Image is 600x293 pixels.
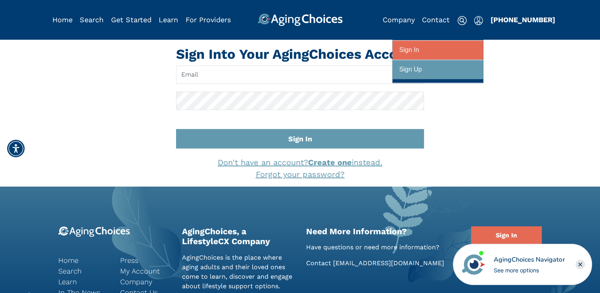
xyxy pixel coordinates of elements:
[111,15,151,24] a: Get Started
[182,253,294,291] p: AgingChoices is the place where aging adults and their loved ones come to learn, discover and eng...
[159,15,178,24] a: Learn
[399,62,422,77] div: Sign Up
[575,260,585,269] div: Close
[306,243,460,252] p: Have questions or need more information?
[474,13,483,26] div: Popover trigger
[306,258,460,268] p: Contact
[494,266,565,274] div: See more options
[58,255,108,266] a: Home
[186,15,231,24] a: For Providers
[460,251,487,278] img: avatar
[176,92,424,110] input: Password
[218,158,382,167] a: Don't have an account?Create oneinstead.
[80,13,104,26] div: Popover trigger
[474,16,483,25] img: user-icon.svg
[58,226,130,237] img: 9-logo.svg
[333,259,444,267] a: [EMAIL_ADDRESS][DOMAIN_NAME]
[308,158,352,167] strong: Create one
[256,170,345,179] a: Forgot your password?
[393,40,483,60] a: Sign In
[182,226,294,246] h2: AgingChoices, a LifestyleCX Company
[80,15,104,24] a: Search
[7,140,25,157] div: Accessibility Menu
[176,46,424,62] h1: Sign Into Your AgingChoices Account
[399,43,419,58] div: Sign In
[52,15,73,24] a: Home
[457,16,467,25] img: search-icon.svg
[120,255,170,266] a: Press
[306,226,460,236] h2: Need More Information?
[494,255,565,264] div: AgingChoices Navigator
[383,15,415,24] a: Company
[176,129,424,148] button: Sign In
[120,266,170,276] a: My Account
[491,15,555,24] a: [PHONE_NUMBER]
[176,66,424,84] input: Email
[471,226,542,245] a: Sign In
[58,266,108,276] a: Search
[58,276,108,287] a: Learn
[422,15,450,24] a: Contact
[257,13,342,26] img: AgingChoices
[120,276,170,287] a: Company
[393,60,483,79] a: Sign Up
